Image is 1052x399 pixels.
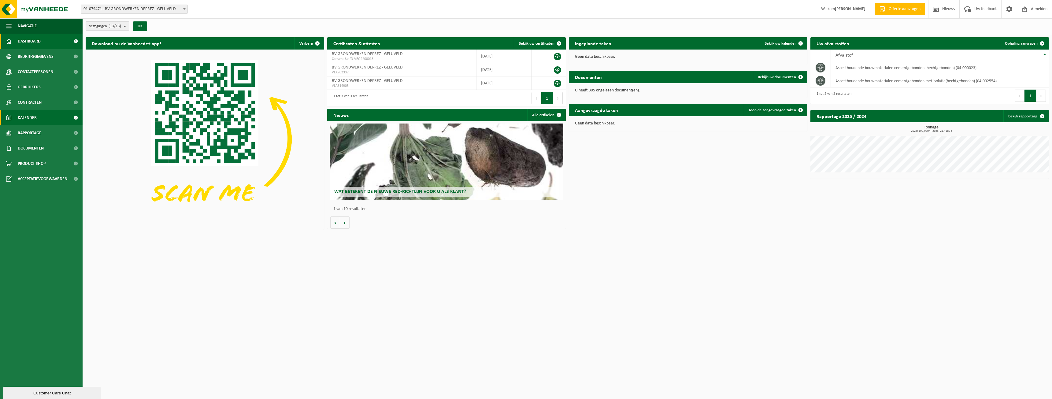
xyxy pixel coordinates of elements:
[765,42,796,46] span: Bekijk uw kalender
[813,130,1049,133] span: 2024: 199,980 t - 2025: 217,180 t
[81,5,188,14] span: 01-079471 - BV GRONDWERKEN DEPREZ - GELUVELD
[760,37,807,50] a: Bekijk uw kalender
[18,49,54,64] span: Bedrijfsgegevens
[519,42,554,46] span: Bekijk uw certificaten
[575,88,801,93] p: U heeft 305 ongelezen document(en).
[1036,90,1046,102] button: Next
[81,5,187,13] span: 01-079471 - BV GRONDWERKEN DEPREZ - GELUVELD
[875,3,925,15] a: Offerte aanvragen
[575,55,801,59] p: Geen data beschikbaar.
[753,71,807,83] a: Bekijk uw documenten
[553,92,563,104] button: Next
[813,89,851,102] div: 1 tot 2 van 2 resultaten
[810,37,855,49] h2: Uw afvalstoffen
[527,109,565,121] a: Alle artikelen
[569,104,624,116] h2: Aangevraagde taken
[532,92,541,104] button: Previous
[514,37,565,50] a: Bekijk uw certificaten
[332,52,403,56] span: BV GRONDWERKEN DEPREZ - GELUVELD
[332,57,472,61] span: Consent-SelfD-VEG2200013
[18,95,42,110] span: Contracten
[327,37,386,49] h2: Certificaten & attesten
[569,71,608,83] h2: Documenten
[1024,90,1036,102] button: 1
[18,79,41,95] span: Gebruikers
[18,18,37,34] span: Navigatie
[813,125,1049,133] h3: Tonnage
[18,110,37,125] span: Kalender
[18,64,53,79] span: Contactpersonen
[332,83,472,88] span: VLA614905
[476,63,532,76] td: [DATE]
[810,110,872,122] h2: Rapportage 2025 / 2024
[294,37,324,50] button: Verberg
[332,65,403,70] span: BV GRONDWERKEN DEPREZ - GELUVELD
[3,386,102,399] iframe: chat widget
[476,76,532,90] td: [DATE]
[744,104,807,116] a: Toon de aangevraagde taken
[831,74,1049,87] td: asbesthoudende bouwmaterialen cementgebonden met isolatie(hechtgebonden) (04-002554)
[334,189,466,194] span: Wat betekent de nieuwe RED-richtlijn voor u als klant?
[835,53,853,58] span: Afvalstof
[1005,42,1038,46] span: Ophaling aanvragen
[330,91,368,105] div: 1 tot 3 van 3 resultaten
[327,109,355,121] h2: Nieuws
[575,121,801,126] p: Geen data beschikbaar.
[333,207,563,211] p: 1 van 10 resultaten
[330,216,340,229] button: Vorige
[18,156,46,171] span: Product Shop
[18,171,67,187] span: Acceptatievoorwaarden
[332,70,472,75] span: VLA702337
[133,21,147,31] button: OK
[109,24,121,28] count: (13/13)
[1003,110,1048,122] a: Bekijk rapportage
[89,22,121,31] span: Vestigingen
[1000,37,1048,50] a: Ophaling aanvragen
[332,79,403,83] span: BV GRONDWERKEN DEPREZ - GELUVELD
[86,21,129,31] button: Vestigingen(13/13)
[887,6,922,12] span: Offerte aanvragen
[758,75,796,79] span: Bekijk uw documenten
[569,37,617,49] h2: Ingeplande taken
[340,216,350,229] button: Volgende
[18,34,41,49] span: Dashboard
[299,42,313,46] span: Verberg
[541,92,553,104] button: 1
[330,124,563,200] a: Wat betekent de nieuwe RED-richtlijn voor u als klant?
[835,7,865,11] strong: [PERSON_NAME]
[1015,90,1024,102] button: Previous
[476,50,532,63] td: [DATE]
[18,141,44,156] span: Documenten
[86,37,167,49] h2: Download nu de Vanheede+ app!
[18,125,41,141] span: Rapportage
[86,50,324,228] img: Download de VHEPlus App
[831,61,1049,74] td: asbesthoudende bouwmaterialen cementgebonden (hechtgebonden) (04-000023)
[749,108,796,112] span: Toon de aangevraagde taken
